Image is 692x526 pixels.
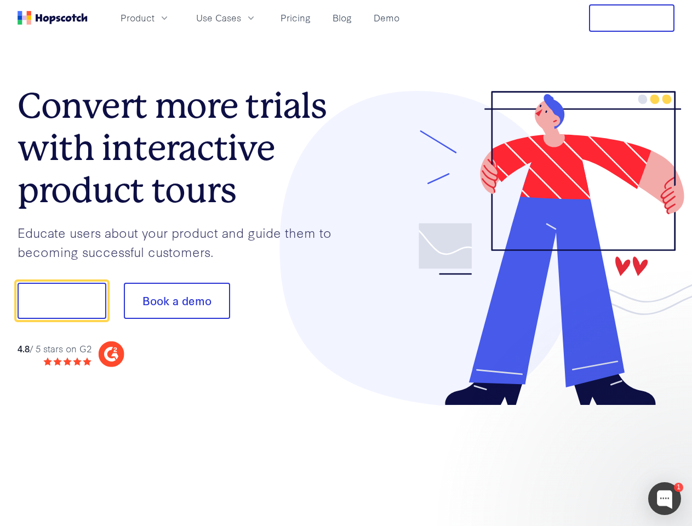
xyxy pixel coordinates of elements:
a: Demo [369,9,404,27]
button: Free Trial [589,4,674,32]
a: Home [18,11,88,25]
span: Product [121,11,155,25]
button: Use Cases [190,9,263,27]
button: Product [114,9,176,27]
h1: Convert more trials with interactive product tours [18,85,346,211]
p: Educate users about your product and guide them to becoming successful customers. [18,223,346,261]
div: / 5 stars on G2 [18,342,91,356]
strong: 4.8 [18,342,30,355]
button: Show me! [18,283,106,319]
button: Book a demo [124,283,230,319]
div: 1 [674,483,683,492]
a: Pricing [276,9,315,27]
span: Use Cases [196,11,241,25]
a: Blog [328,9,356,27]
